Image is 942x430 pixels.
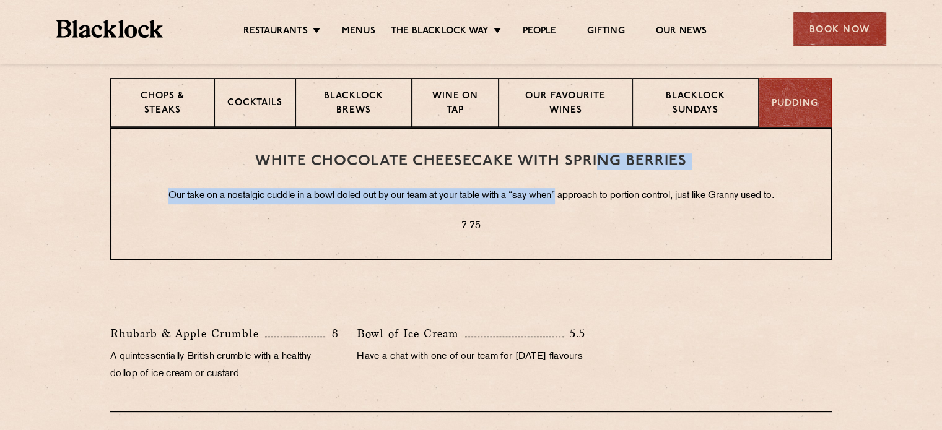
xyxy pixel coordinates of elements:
[656,25,707,39] a: Our News
[587,25,624,39] a: Gifting
[227,97,282,112] p: Cocktails
[645,90,746,119] p: Blacklock Sundays
[243,25,308,39] a: Restaurants
[793,12,886,46] div: Book Now
[56,20,164,38] img: BL_Textured_Logo-footer-cropped.svg
[425,90,486,119] p: Wine on Tap
[325,325,338,342] p: 8
[110,348,338,383] p: A quintessentially British crumble with a healthy dollop of ice cream or custard
[136,218,806,234] p: 7.75
[308,90,399,119] p: Blacklock Brews
[357,348,585,366] p: Have a chat with one of our team for [DATE] flavours
[136,153,806,170] h3: White Chocolate Cheesecake with Spring Berries
[124,90,201,119] p: Chops & Steaks
[523,25,556,39] a: People
[136,188,806,204] p: Our take on a nostalgic cuddle in a bowl doled out by our team at your table with a “say when” ap...
[342,25,375,39] a: Menus
[772,97,818,111] p: Pudding
[564,325,585,342] p: 5.5
[512,90,619,119] p: Our favourite wines
[391,25,489,39] a: The Blacklock Way
[357,325,465,342] p: Bowl of Ice Cream
[110,325,265,342] p: Rhubarb & Apple Crumble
